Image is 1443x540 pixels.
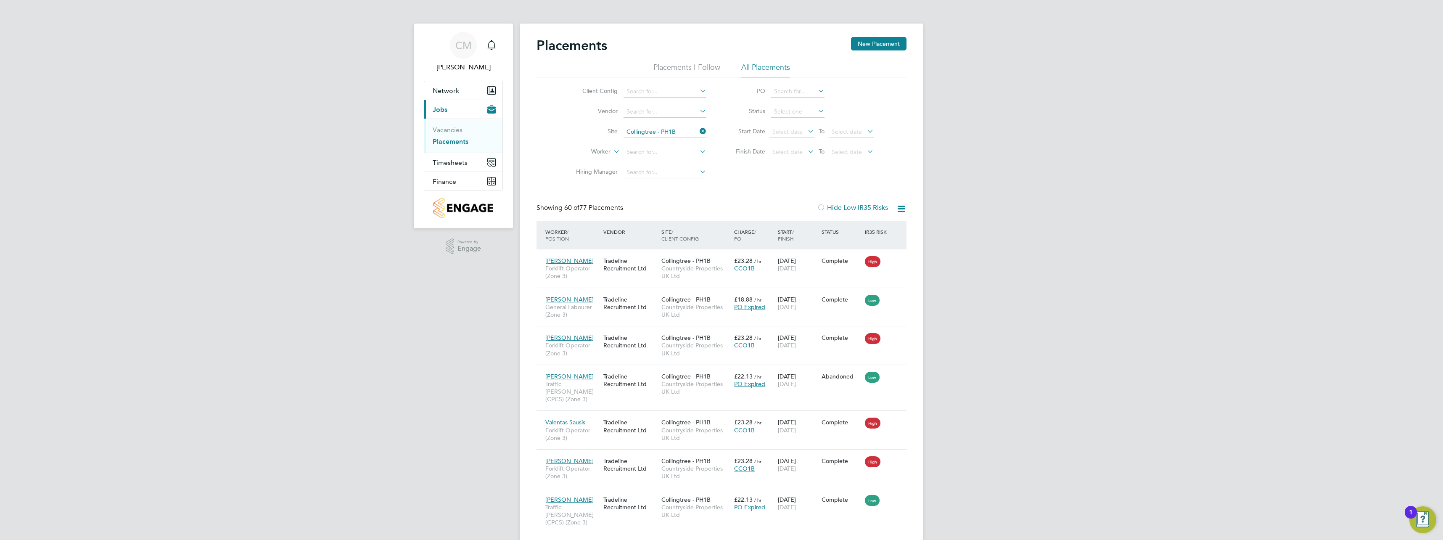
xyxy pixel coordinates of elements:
a: [PERSON_NAME]Forklift Operator (Zone 3)Tradeline Recruitment LtdCollingtree - PH1BCountryside Pro... [543,329,906,336]
span: PO Expired [734,380,765,388]
label: Vendor [569,107,618,115]
span: Countryside Properties UK Ltd [661,503,730,519]
h2: Placements [536,37,607,54]
span: [DATE] [778,303,796,311]
label: Status [727,107,765,115]
span: / hr [754,373,761,380]
span: Countryside Properties UK Ltd [661,465,730,480]
span: Select date [832,128,862,135]
span: Forklift Operator (Zone 3) [545,465,599,480]
span: Collingtree - PH1B [661,257,711,265]
span: CCO1B [734,341,755,349]
div: Charge [732,224,776,246]
label: Client Config [569,87,618,95]
span: Low [865,495,880,506]
div: Complete [822,334,861,341]
span: PO Expired [734,503,765,511]
span: CCO1B [734,265,755,272]
input: Search for... [624,146,706,158]
div: Complete [822,257,861,265]
span: Collingtree - PH1B [661,496,711,503]
span: To [816,126,827,137]
li: Placements I Follow [653,62,720,77]
span: 60 of [564,204,579,212]
div: Tradeline Recruitment Ltd [601,453,659,476]
a: [PERSON_NAME]Traffic [PERSON_NAME] (CPCS) (Zone 3)Tradeline Recruitment LtdCollingtree - PH1BCoun... [543,491,906,498]
label: Hiring Manager [569,168,618,175]
img: countryside-properties-logo-retina.png [433,198,493,218]
span: [DATE] [778,426,796,434]
label: Site [569,127,618,135]
a: [PERSON_NAME]General Labourer (Zone 3)Tradeline Recruitment LtdCollingtree - PH1BCountryside Prop... [543,291,906,298]
div: [DATE] [776,291,819,315]
span: [DATE] [778,503,796,511]
a: Valentas SausisForklift Operator (Zone 3)Tradeline Recruitment LtdCollingtree - PH1BCountryside P... [543,414,906,421]
span: CM [455,40,472,51]
span: Collingtree - PH1B [661,457,711,465]
a: Go to home page [424,198,503,218]
div: [DATE] [776,368,819,392]
span: Traffic [PERSON_NAME] (CPCS) (Zone 3) [545,503,599,527]
input: Search for... [624,167,706,178]
span: / Client Config [661,228,699,242]
label: Start Date [727,127,765,135]
span: [DATE] [778,380,796,388]
span: Countryside Properties UK Ltd [661,380,730,395]
span: Craig Milner [424,62,503,72]
span: / PO [734,228,756,242]
span: [DATE] [778,341,796,349]
span: Countryside Properties UK Ltd [661,265,730,280]
span: Network [433,87,459,95]
a: [PERSON_NAME]Traffic [PERSON_NAME] (CPCS) (Zone 3)Tradeline Recruitment LtdCollingtree - PH1BCoun... [543,368,906,375]
span: Collingtree - PH1B [661,296,711,303]
span: PO Expired [734,303,765,311]
span: High [865,256,880,267]
div: Worker [543,224,601,246]
span: / Position [545,228,569,242]
span: £23.28 [734,457,753,465]
span: Collingtree - PH1B [661,373,711,380]
div: [DATE] [776,453,819,476]
span: Forklift Operator (Zone 3) [545,265,599,280]
span: Low [865,295,880,306]
div: Tradeline Recruitment Ltd [601,253,659,276]
div: [DATE] [776,330,819,353]
label: Worker [562,148,610,156]
span: High [865,333,880,344]
button: Timesheets [424,153,502,172]
div: Tradeline Recruitment Ltd [601,492,659,515]
label: Hide Low IR35 Risks [817,204,888,212]
span: [DATE] [778,465,796,472]
span: To [816,146,827,157]
input: Search for... [624,86,706,98]
span: Collingtree - PH1B [661,418,711,426]
div: Status [819,224,863,239]
span: 77 Placements [564,204,623,212]
div: IR35 Risk [863,224,892,239]
div: Tradeline Recruitment Ltd [601,291,659,315]
span: CCO1B [734,465,755,472]
a: [PERSON_NAME]Forklift Operator (Zone 3)Tradeline Recruitment LtdCollingtree - PH1BCountryside Pro... [543,252,906,259]
span: [PERSON_NAME] [545,373,594,380]
span: Powered by [457,238,481,246]
span: Collingtree - PH1B [661,334,711,341]
label: Finish Date [727,148,765,155]
span: Forklift Operator (Zone 3) [545,341,599,357]
div: 1 [1409,512,1413,523]
input: Search for... [624,106,706,118]
div: Vendor [601,224,659,239]
span: / hr [754,419,761,426]
button: Jobs [424,100,502,119]
span: Countryside Properties UK Ltd [661,341,730,357]
nav: Main navigation [414,24,513,228]
a: Powered byEngage [446,238,481,254]
button: Open Resource Center, 1 new notification [1409,506,1436,533]
span: £22.13 [734,496,753,503]
span: / hr [754,497,761,503]
a: Vacancies [433,126,462,134]
a: [PERSON_NAME]Forklift Operator (Zone 3)Tradeline Recruitment LtdCollingtree - PH1BCountryside Pro... [543,453,906,460]
div: Abandoned [822,373,861,380]
span: £22.13 [734,373,753,380]
span: £18.88 [734,296,753,303]
span: / hr [754,458,761,464]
